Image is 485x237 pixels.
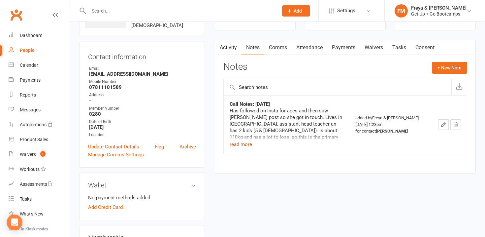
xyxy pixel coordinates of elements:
div: Dashboard [20,33,43,38]
a: Update Contact Details [88,143,139,151]
div: Messages [20,107,41,112]
a: Tasks [388,40,411,55]
div: added by Freya & [PERSON_NAME] [DATE] 1:23pm [355,115,426,135]
strong: 0280 [89,111,196,117]
div: Get Up + Go Bootcamps [411,11,467,17]
a: Attendance [292,40,327,55]
strong: - [89,98,196,104]
div: Calendar [20,62,38,68]
h3: Notes [223,62,247,74]
strong: [PERSON_NAME] [376,129,408,134]
a: Dashboard [9,28,70,43]
div: Reports [20,92,36,98]
span: 1 [40,151,46,157]
a: What's New [9,207,70,221]
div: Has followed on Insta for ages and then saw [PERSON_NAME] post so she got in touch. Lives in [GEO... [230,107,344,226]
div: Address [89,92,196,98]
div: Location [89,132,196,138]
button: + New Note [432,62,467,74]
div: Mobile Number [89,79,196,85]
a: Consent [411,40,439,55]
h3: Contact information [88,51,196,60]
a: Comms [264,40,292,55]
a: Payments [327,40,360,55]
div: Waivers [20,152,36,157]
div: FM [395,4,408,18]
div: Workouts [20,167,40,172]
span: Add [294,8,302,14]
a: Notes [242,40,264,55]
a: Payments [9,73,70,88]
h3: Wallet [88,181,196,189]
div: Member Number [89,105,196,112]
a: Product Sales [9,132,70,147]
div: Open Intercom Messenger [7,215,22,230]
strong: 07811101589 [89,84,196,90]
button: read more [230,140,252,148]
div: Product Sales [20,137,48,142]
a: Calendar [9,58,70,73]
a: Waivers 1 [9,147,70,162]
div: People [20,48,35,53]
li: No payment methods added [88,194,196,202]
strong: Call Notes: [DATE] [230,101,270,107]
input: Search... [87,6,274,16]
a: Manage Comms Settings [88,151,144,159]
strong: [EMAIL_ADDRESS][DOMAIN_NAME] [89,71,196,77]
a: Add Credit Card [88,203,123,211]
a: Assessments [9,177,70,192]
div: Payments [20,77,41,83]
a: Automations [9,117,70,132]
strong: [DATE] [89,124,196,130]
a: Archive [179,143,196,151]
div: Tasks [20,196,32,202]
a: Messages [9,102,70,117]
button: Add [282,5,310,17]
div: What's New [20,211,44,217]
a: People [9,43,70,58]
a: Reports [9,88,70,102]
div: Assessments [20,181,52,187]
span: Settings [337,3,355,18]
a: Tasks [9,192,70,207]
a: Workouts [9,162,70,177]
div: Date of Birth [89,119,196,125]
a: Activity [215,40,242,55]
div: Email [89,65,196,72]
a: Flag [155,143,164,151]
a: Clubworx [8,7,24,23]
input: Search notes [224,79,451,95]
span: [DEMOGRAPHIC_DATA] [131,22,183,28]
div: Freya & [PERSON_NAME] [411,5,467,11]
a: Waivers [360,40,388,55]
div: for contact [355,128,426,135]
div: Automations [20,122,47,127]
